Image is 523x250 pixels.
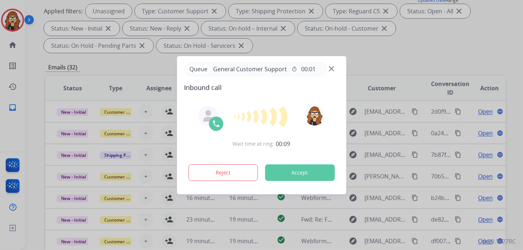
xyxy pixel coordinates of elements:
[184,82,339,92] span: Inbound call
[187,65,210,74] p: Queue
[265,164,335,181] button: Accept
[305,105,325,126] img: avatar
[276,140,290,148] span: 00:09
[188,164,258,181] button: Reject
[329,66,334,71] img: close-button
[212,119,220,128] img: call-icon
[233,140,275,147] span: Wait time at ring:
[483,237,516,246] p: 0.20.1027RC
[210,65,290,73] span: General Customer Support
[202,110,214,122] img: agent-avatar
[291,66,297,72] mat-icon: timer
[301,65,316,73] span: 00:01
